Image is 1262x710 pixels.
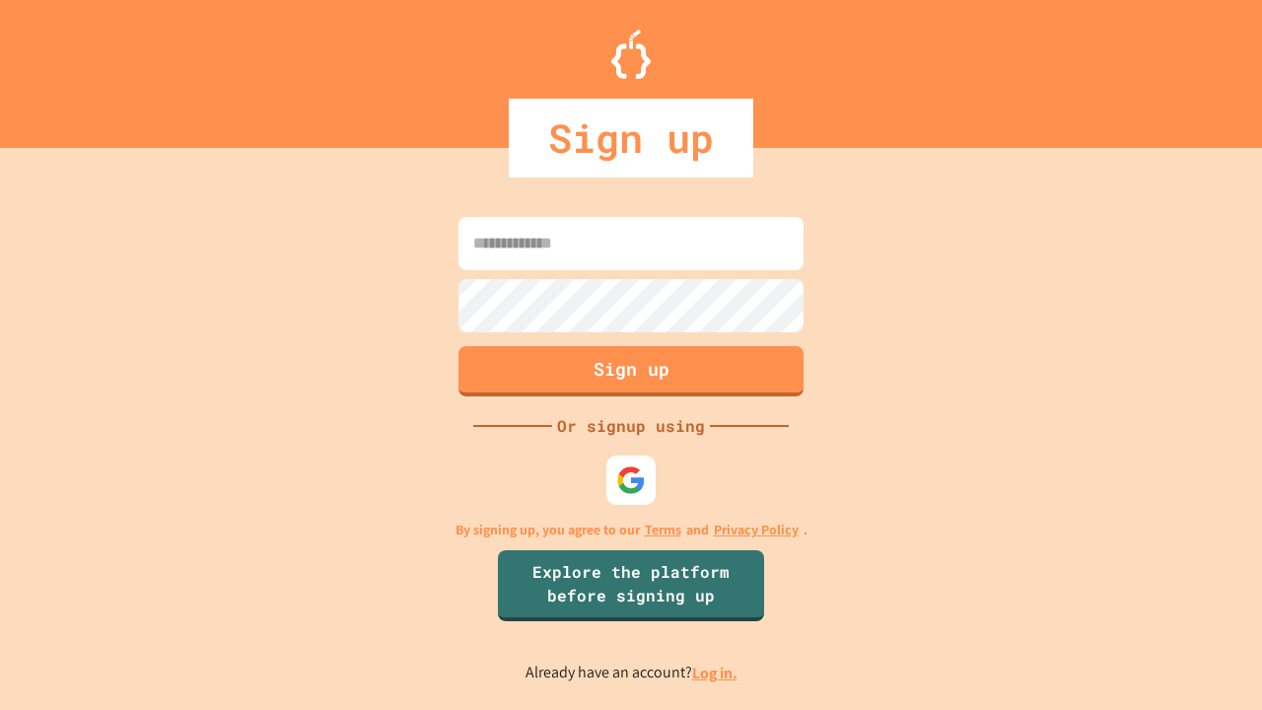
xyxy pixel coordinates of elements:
[714,520,799,540] a: Privacy Policy
[692,663,737,683] a: Log in.
[509,99,753,177] div: Sign up
[645,520,681,540] a: Terms
[552,414,710,438] div: Or signup using
[611,30,651,79] img: Logo.svg
[526,661,737,685] p: Already have an account?
[458,346,804,396] button: Sign up
[498,550,764,621] a: Explore the platform before signing up
[456,520,807,540] p: By signing up, you agree to our and .
[616,465,646,495] img: google-icon.svg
